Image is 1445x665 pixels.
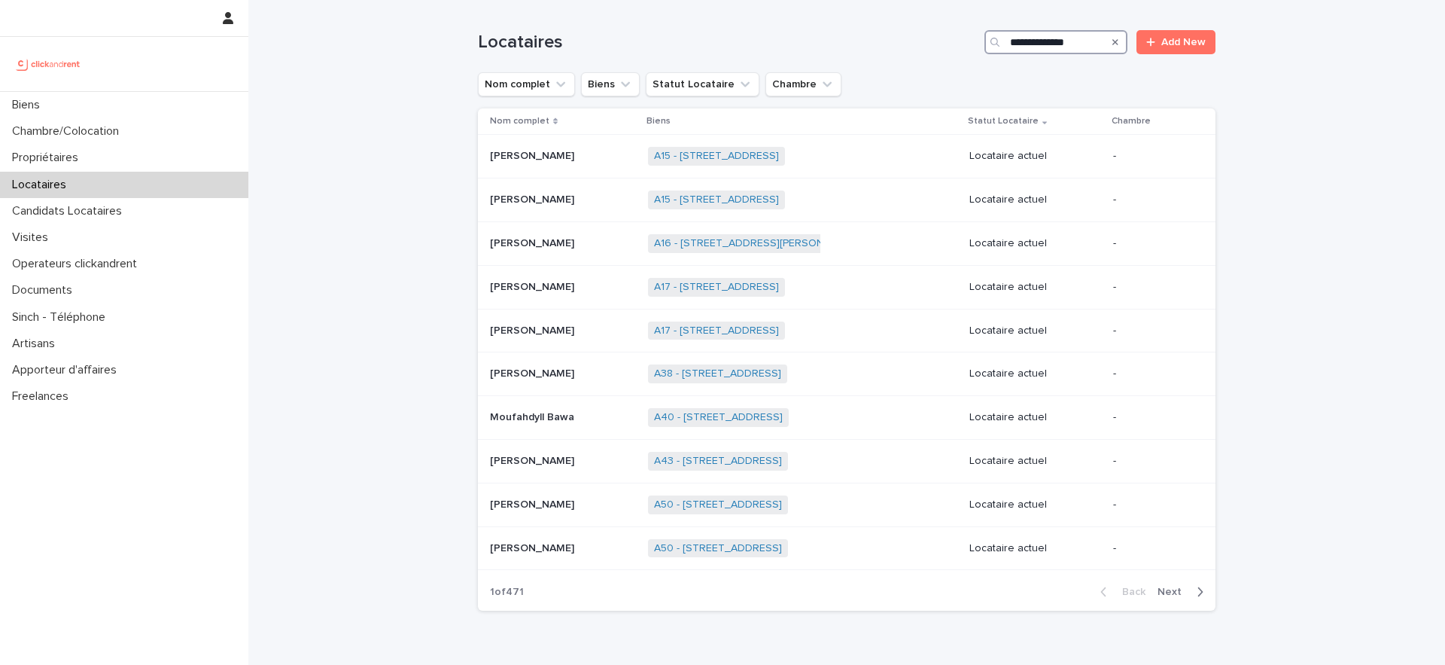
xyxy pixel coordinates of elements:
h1: Locataires [478,32,978,53]
p: Artisans [6,337,67,351]
img: UCB0brd3T0yccxBKYDjQ [12,49,85,79]
p: [PERSON_NAME] [490,234,577,250]
p: - [1113,281,1191,294]
tr: [PERSON_NAME][PERSON_NAME] A16 - [STREET_ADDRESS][PERSON_NAME] Locataire actuel- [478,221,1215,265]
p: Locataire actuel [969,237,1101,250]
a: Add New [1136,30,1215,54]
p: Moufahdyll Bawa [490,408,577,424]
tr: [PERSON_NAME][PERSON_NAME] A17 - [STREET_ADDRESS] Locataire actuel- [478,309,1215,352]
p: Operateurs clickandrent [6,257,149,271]
a: A50 - [STREET_ADDRESS] [654,499,782,511]
p: Locataire actuel [969,499,1101,511]
button: Next [1151,585,1215,599]
p: 1 of 471 [478,574,536,611]
p: Statut Locataire [968,113,1039,130]
a: A17 - [STREET_ADDRESS] [654,325,779,337]
p: [PERSON_NAME] [490,322,577,337]
p: Locataire actuel [969,411,1101,424]
p: [PERSON_NAME] [490,496,577,511]
p: [PERSON_NAME] [490,452,577,468]
p: Freelances [6,389,81,404]
p: [PERSON_NAME] [490,278,577,294]
p: Locataire actuel [969,281,1101,294]
p: Locataire actuel [969,150,1101,163]
span: Back [1113,587,1145,597]
p: - [1113,542,1191,555]
span: Add New [1161,37,1206,47]
p: [PERSON_NAME] [490,365,577,380]
a: A50 - [STREET_ADDRESS] [654,542,782,555]
p: Locataire actuel [969,542,1101,555]
tr: [PERSON_NAME][PERSON_NAME] A50 - [STREET_ADDRESS] Locataire actuel- [478,526,1215,570]
p: Chambre/Colocation [6,124,131,139]
p: Chambre [1112,113,1151,130]
p: Locataire actuel [969,194,1101,206]
span: Next [1158,587,1191,597]
tr: Moufahdyll BawaMoufahdyll Bawa A40 - [STREET_ADDRESS] Locataire actuel- [478,396,1215,440]
a: A38 - [STREET_ADDRESS] [654,368,781,380]
p: Biens [6,98,52,112]
p: [PERSON_NAME] [490,539,577,555]
p: Propriétaires [6,151,90,165]
tr: [PERSON_NAME][PERSON_NAME] A38 - [STREET_ADDRESS] Locataire actuel- [478,352,1215,396]
tr: [PERSON_NAME][PERSON_NAME] A43 - [STREET_ADDRESS] Locataire actuel- [478,439,1215,483]
p: [PERSON_NAME] [490,191,577,206]
tr: [PERSON_NAME][PERSON_NAME] A50 - [STREET_ADDRESS] Locataire actuel- [478,483,1215,526]
p: - [1113,368,1191,380]
p: - [1113,499,1191,511]
p: Biens [646,113,671,130]
tr: [PERSON_NAME][PERSON_NAME] A17 - [STREET_ADDRESS] Locataire actuel- [478,265,1215,309]
p: Locataire actuel [969,455,1101,468]
a: A15 - [STREET_ADDRESS] [654,150,779,163]
p: Candidats Locataires [6,204,134,218]
p: - [1113,194,1191,206]
p: Sinch - Téléphone [6,310,117,325]
p: - [1113,411,1191,424]
a: A40 - [STREET_ADDRESS] [654,411,783,424]
a: A15 - [STREET_ADDRESS] [654,194,779,206]
button: Biens [581,72,640,96]
p: Locataires [6,178,78,192]
button: Nom complet [478,72,575,96]
a: A43 - [STREET_ADDRESS] [654,455,782,468]
tr: [PERSON_NAME][PERSON_NAME] A15 - [STREET_ADDRESS] Locataire actuel- [478,135,1215,178]
button: Chambre [765,72,841,96]
p: Documents [6,283,84,297]
button: Statut Locataire [646,72,759,96]
button: Back [1088,585,1151,599]
p: - [1113,325,1191,337]
p: Apporteur d'affaires [6,363,129,377]
p: Locataire actuel [969,368,1101,380]
input: Search [984,30,1127,54]
p: Locataire actuel [969,325,1101,337]
p: Visites [6,230,60,245]
tr: [PERSON_NAME][PERSON_NAME] A15 - [STREET_ADDRESS] Locataire actuel- [478,178,1215,222]
a: A16 - [STREET_ADDRESS][PERSON_NAME] [654,237,862,250]
p: [PERSON_NAME] [490,147,577,163]
p: Nom complet [490,113,549,130]
p: - [1113,150,1191,163]
p: - [1113,455,1191,468]
p: - [1113,237,1191,250]
a: A17 - [STREET_ADDRESS] [654,281,779,294]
